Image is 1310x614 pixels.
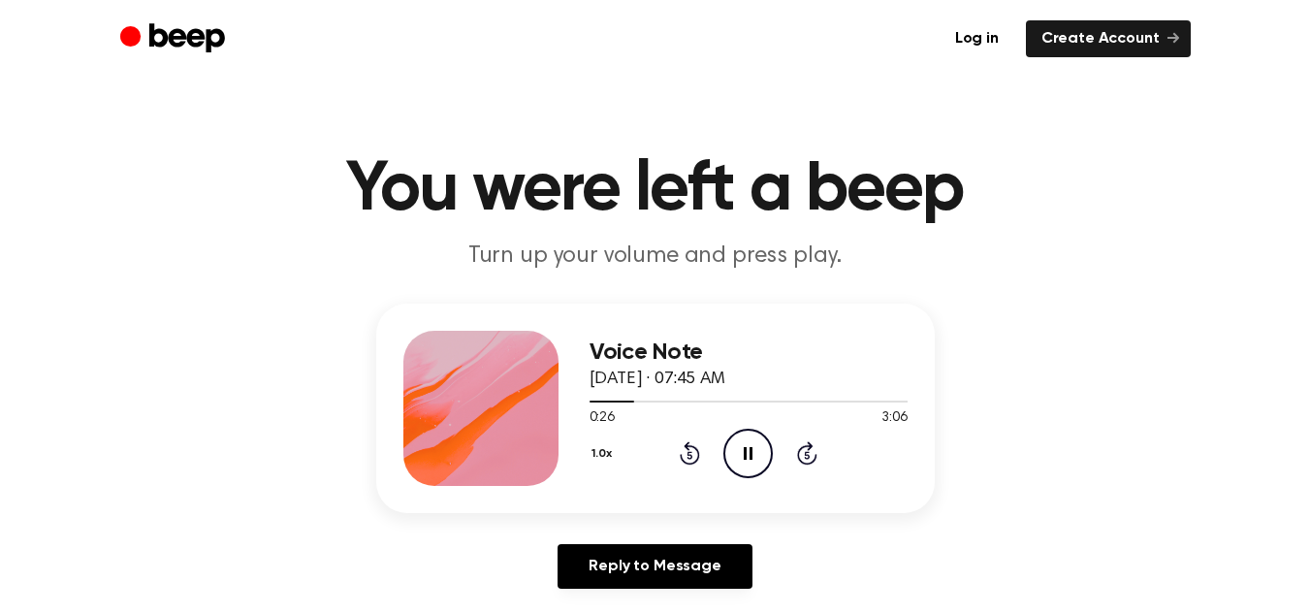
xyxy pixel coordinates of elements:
a: Log in [940,20,1014,57]
h3: Voice Note [590,339,908,366]
span: 3:06 [881,408,907,429]
span: 0:26 [590,408,615,429]
a: Beep [120,20,230,58]
p: Turn up your volume and press play. [283,241,1028,273]
a: Create Account [1026,20,1191,57]
h1: You were left a beep [159,155,1152,225]
a: Reply to Message [558,544,751,589]
span: [DATE] · 07:45 AM [590,371,725,388]
button: 1.0x [590,437,620,470]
